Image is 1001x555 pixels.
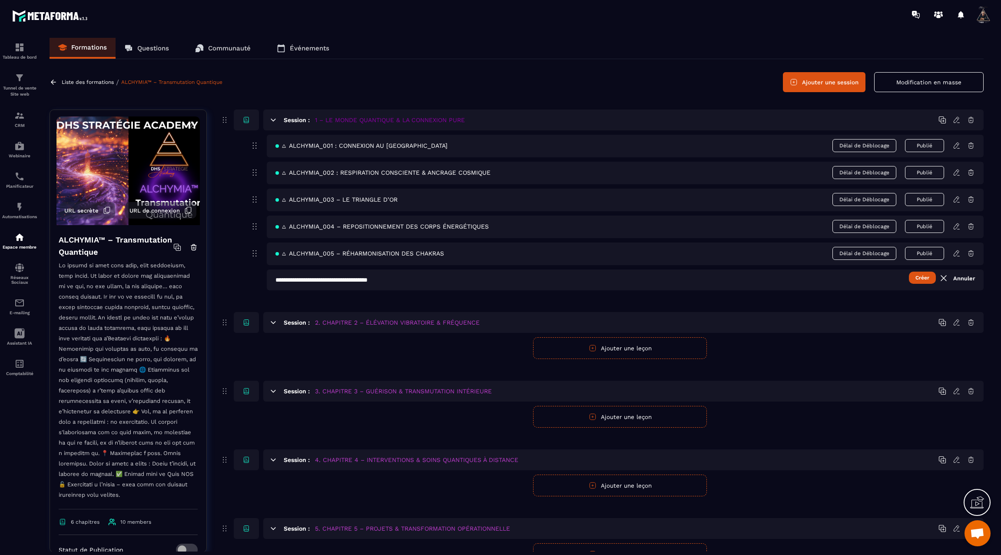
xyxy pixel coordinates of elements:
[783,72,865,92] button: Ajouter une session
[71,519,99,525] span: 6 chapitres
[2,55,37,60] p: Tableau de bord
[50,38,116,59] a: Formations
[2,104,37,134] a: formationformationCRM
[909,272,936,284] button: Créer
[284,525,310,532] h6: Session :
[275,196,398,203] span: 🜂 ALCHYMIA_003 – LE TRIANGLE D’OR
[60,202,115,219] button: URL secrète
[2,165,37,195] a: schedulerschedulerPlanificateur
[125,202,196,219] button: URL de connexion
[14,298,25,308] img: email
[290,44,329,52] p: Événements
[14,110,25,121] img: formation
[64,207,99,214] span: URL secrète
[14,141,25,151] img: automations
[14,171,25,182] img: scheduler
[56,116,200,225] img: background
[14,73,25,83] img: formation
[121,79,222,85] a: ALCHYMIA™ – Transmutation Quantique
[905,193,944,206] button: Publié
[315,524,510,533] h5: 5. CHAPITRE 5 – PROJETS & TRANSFORMATION OPÉRATIONNELLE
[2,184,37,189] p: Planificateur
[284,388,310,395] h6: Session :
[315,387,492,395] h5: 3. CHAPITRE 3 – GUÉRISON & TRANSMUTATION INTÉRIEURE
[2,195,37,226] a: automationsautomationsAutomatisations
[14,359,25,369] img: accountant
[832,166,896,179] span: Délai de Déblocage
[2,123,37,128] p: CRM
[275,169,491,176] span: 🜂 ALCHYMIA_002 : RESPIRATION CONSCIENTE & ANCRAGE COSMIQUE
[533,406,707,428] button: Ajouter une leçon
[120,519,151,525] span: 10 members
[275,142,447,149] span: 🜂 ALCHYMIA_001 : CONNEXION AU [GEOGRAPHIC_DATA]
[275,250,444,257] span: 🜂 ALCHYMIA_005 – RÉHARMONISATION DES CHAKRAS
[2,153,37,158] p: Webinaire
[14,42,25,53] img: formation
[284,116,310,123] h6: Session :
[2,85,37,97] p: Tunnel de vente Site web
[533,337,707,359] button: Ajouter une leçon
[2,36,37,66] a: formationformationTableau de bord
[284,456,310,463] h6: Session :
[2,256,37,291] a: social-networksocial-networkRéseaux Sociaux
[938,273,975,283] a: Annuler
[905,247,944,260] button: Publié
[14,232,25,243] img: automations
[62,79,114,85] a: Liste des formations
[965,520,991,546] div: Ouvrir le chat
[832,220,896,233] span: Délai de Déblocage
[59,260,198,509] p: Lo ipsumd si amet cons adip, elit seddoeiusm, temp incid. Ut labor et dolore mag aliquaenimad mi ...
[315,455,518,464] h5: 4. CHAPITRE 4 – INTERVENTIONS & SOINS QUANTIQUES À DISTANCE
[2,66,37,104] a: formationformationTunnel de vente Site web
[832,247,896,260] span: Délai de Déblocage
[268,38,338,59] a: Événements
[14,263,25,273] img: social-network
[2,341,37,346] p: Assistant IA
[905,139,944,152] button: Publié
[2,226,37,256] a: automationsautomationsEspace membre
[59,234,173,258] h4: ALCHYMIA™ – Transmutation Quantique
[533,475,707,496] button: Ajouter une leçon
[905,166,944,179] button: Publié
[14,202,25,212] img: automations
[315,318,480,327] h5: 2. CHAPITRE 2 – ÉLÉVATION VIBRATOIRE & FRÉQUENCE
[905,220,944,233] button: Publié
[129,207,180,214] span: URL de connexion
[2,245,37,249] p: Espace membre
[2,214,37,219] p: Automatisations
[2,352,37,382] a: accountantaccountantComptabilité
[2,322,37,352] a: Assistant IA
[2,371,37,376] p: Comptabilité
[59,546,123,553] p: Statut de Publication
[116,78,119,86] span: /
[186,38,259,59] a: Communauté
[2,275,37,285] p: Réseaux Sociaux
[2,310,37,315] p: E-mailing
[832,193,896,206] span: Délai de Déblocage
[12,8,90,24] img: logo
[832,139,896,152] span: Délai de Déblocage
[275,223,489,230] span: 🜂 ALCHYMIA_004 – REPOSITIONNEMENT DES CORPS ÉNERGÉTIQUES
[208,44,251,52] p: Communauté
[137,44,169,52] p: Questions
[2,134,37,165] a: automationsautomationsWebinaire
[874,72,984,92] button: Modification en masse
[284,319,310,326] h6: Session :
[71,43,107,51] p: Formations
[315,116,465,124] h5: 1 – LE MONDE QUANTIQUE & LA CONNEXION PURE
[2,291,37,322] a: emailemailE-mailing
[116,38,178,59] a: Questions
